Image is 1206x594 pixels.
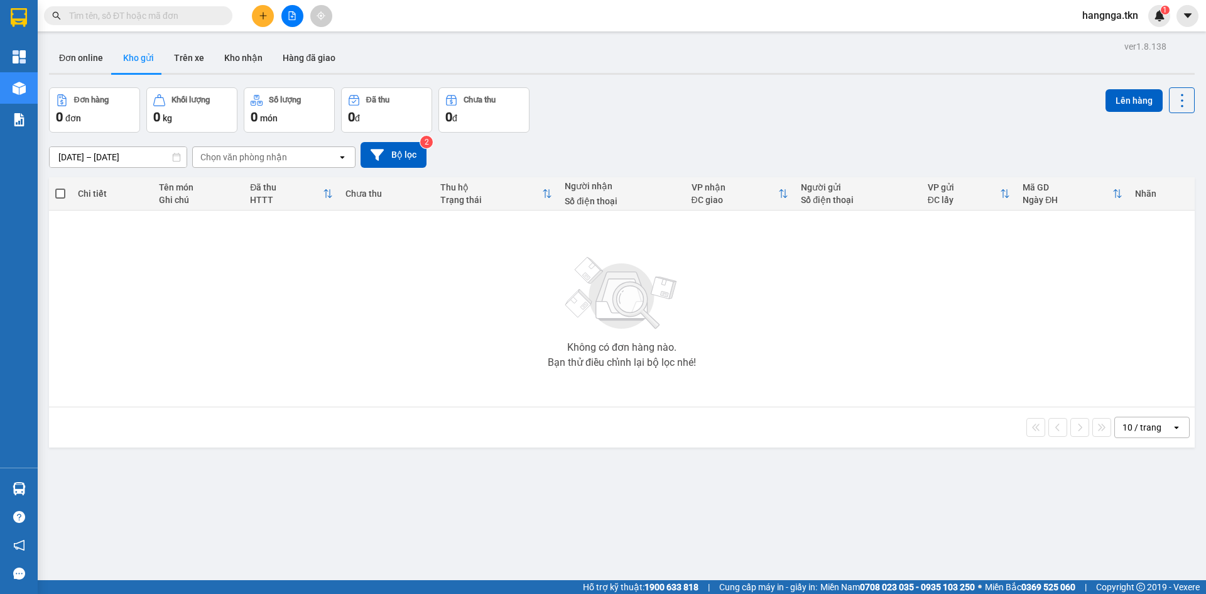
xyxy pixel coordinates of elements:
span: 1 [1163,6,1167,14]
button: Bộ lọc [361,142,426,168]
div: Chưa thu [464,96,496,104]
div: Đã thu [250,182,323,192]
div: Không có đơn hàng nào. [567,343,676,353]
strong: 1900 633 818 [644,582,698,592]
div: Đã thu [366,96,389,104]
div: Thu hộ [440,182,542,192]
span: món [260,113,278,123]
span: Hỗ trợ kỹ thuật: [583,580,698,594]
div: Người gửi [801,182,915,192]
div: Bạn thử điều chỉnh lại bộ lọc nhé! [548,358,696,368]
div: VP gửi [928,182,1000,192]
sup: 2 [420,136,433,148]
span: đơn [65,113,81,123]
svg: open [1171,422,1182,432]
button: aim [310,5,332,27]
button: plus [252,5,274,27]
div: Đơn hàng [74,96,109,104]
div: ĐC lấy [928,195,1000,205]
sup: 1 [1161,6,1170,14]
span: plus [259,11,268,20]
th: Toggle SortBy [434,177,558,211]
strong: 0369 525 060 [1021,582,1075,592]
div: Khối lượng [171,96,210,104]
th: Toggle SortBy [685,177,795,211]
button: Hàng đã giao [273,43,345,73]
span: 0 [251,109,258,124]
span: ⚪️ [978,585,982,590]
button: caret-down [1176,5,1198,27]
span: đ [355,113,360,123]
img: warehouse-icon [13,482,26,495]
span: Cung cấp máy in - giấy in: [719,580,817,594]
div: Số điện thoại [565,196,678,206]
button: Trên xe [164,43,214,73]
span: 0 [153,109,160,124]
img: logo-vxr [11,8,27,27]
div: Chưa thu [345,189,428,199]
span: Miền Bắc [985,580,1075,594]
img: icon-new-feature [1154,10,1165,21]
div: Chọn văn phòng nhận [200,151,287,163]
span: caret-down [1182,10,1193,21]
button: Số lượng0món [244,87,335,133]
div: 10 / trang [1122,421,1161,434]
span: copyright [1136,583,1145,591]
div: Tên món [159,182,238,192]
button: Đơn online [49,43,113,73]
div: ver 1.8.138 [1124,40,1166,53]
span: kg [163,113,172,123]
div: Chi tiết [78,189,146,199]
th: Toggle SortBy [244,177,339,211]
span: message [13,568,25,580]
span: 0 [445,109,452,124]
span: file-add [288,11,296,20]
span: notification [13,539,25,551]
div: Người nhận [565,181,678,191]
div: VP nhận [692,182,779,192]
span: hangnga.tkn [1072,8,1148,23]
span: 0 [348,109,355,124]
div: Mã GD [1023,182,1112,192]
span: question-circle [13,511,25,523]
th: Toggle SortBy [1016,177,1129,211]
svg: open [337,152,347,162]
span: 0 [56,109,63,124]
span: đ [452,113,457,123]
div: HTTT [250,195,323,205]
div: Số lượng [269,96,301,104]
input: Tìm tên, số ĐT hoặc mã đơn [69,9,217,23]
button: Kho gửi [113,43,164,73]
span: search [52,11,61,20]
span: | [708,580,710,594]
span: | [1085,580,1087,594]
span: Miền Nam [820,580,975,594]
span: aim [317,11,325,20]
img: solution-icon [13,113,26,126]
button: Đã thu0đ [341,87,432,133]
div: Nhãn [1135,189,1188,199]
th: Toggle SortBy [921,177,1016,211]
img: warehouse-icon [13,82,26,95]
div: Ghi chú [159,195,238,205]
button: Lên hàng [1105,89,1163,112]
div: Trạng thái [440,195,542,205]
img: svg+xml;base64,PHN2ZyBjbGFzcz0ibGlzdC1wbHVnX19zdmciIHhtbG5zPSJodHRwOi8vd3d3LnczLm9yZy8yMDAwL3N2Zy... [559,250,685,338]
button: Chưa thu0đ [438,87,530,133]
div: ĐC giao [692,195,779,205]
input: Select a date range. [50,147,187,167]
div: Số điện thoại [801,195,915,205]
button: file-add [281,5,303,27]
button: Khối lượng0kg [146,87,237,133]
div: Ngày ĐH [1023,195,1112,205]
button: Kho nhận [214,43,273,73]
button: Đơn hàng0đơn [49,87,140,133]
strong: 0708 023 035 - 0935 103 250 [860,582,975,592]
img: dashboard-icon [13,50,26,63]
